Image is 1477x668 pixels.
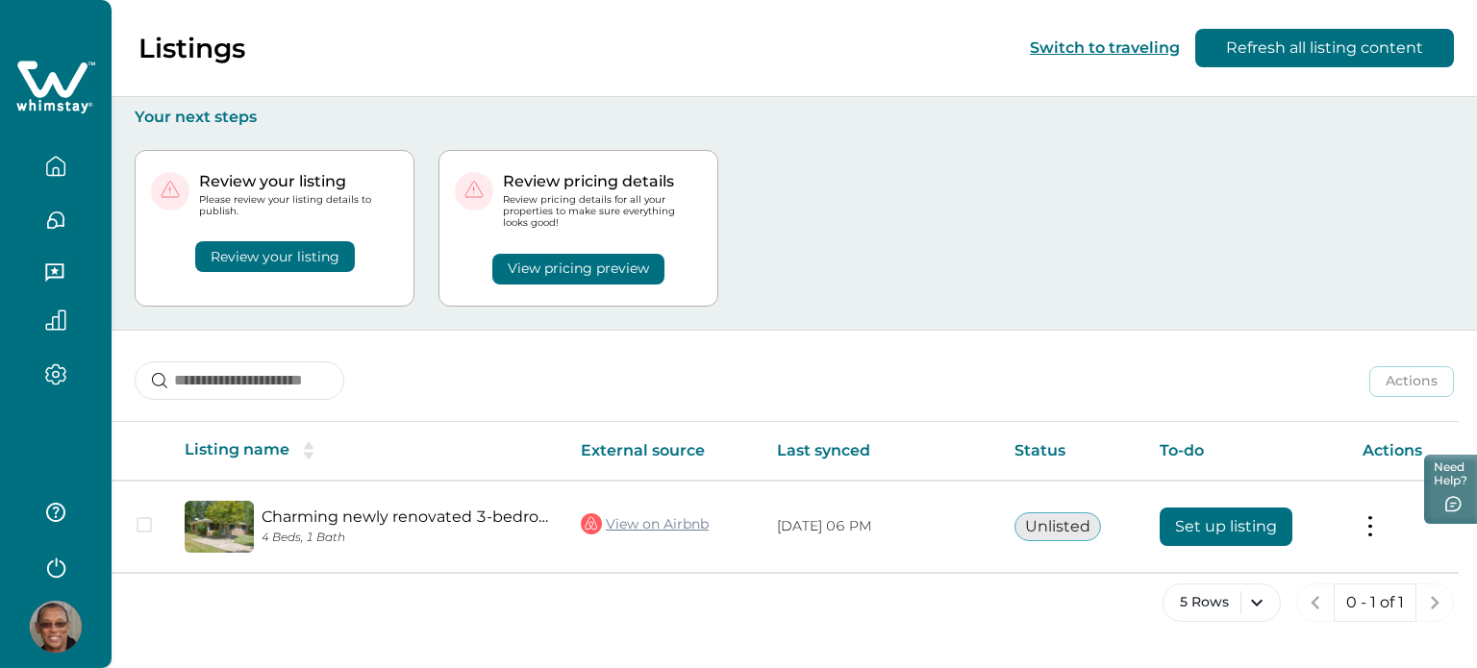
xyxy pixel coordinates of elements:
img: propertyImage_Charming newly renovated 3-bedroom furnished home! [185,501,254,553]
p: 0 - 1 of 1 [1346,593,1404,612]
button: Review your listing [195,241,355,272]
a: Charming newly renovated 3-bedroom furnished home! [262,507,550,526]
th: Last synced [762,422,999,481]
p: [DATE] 06 PM [777,517,984,536]
th: External source [565,422,762,481]
button: Switch to traveling [1030,38,1180,57]
button: Set up listing [1160,507,1292,546]
button: 5 Rows [1163,583,1281,622]
button: Unlisted [1014,512,1101,541]
button: View pricing preview [492,254,664,285]
a: View on Airbnb [581,511,709,536]
p: 4 Beds, 1 Bath [262,531,550,545]
button: Refresh all listing content [1195,29,1454,67]
p: Your next steps [135,108,1454,127]
p: Review pricing details [503,172,702,191]
th: To-do [1144,422,1346,481]
th: Listing name [169,422,565,481]
th: Actions [1347,422,1459,481]
p: Review your listing [199,172,398,191]
button: next page [1415,583,1454,622]
button: sorting [289,441,328,460]
img: Whimstay Host [30,601,82,653]
th: Status [999,422,1144,481]
p: Please review your listing details to publish. [199,194,398,217]
button: previous page [1296,583,1335,622]
button: 0 - 1 of 1 [1334,583,1416,622]
button: Actions [1369,366,1454,397]
p: Listings [138,32,245,64]
p: Review pricing details for all your properties to make sure everything looks good! [503,194,702,230]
